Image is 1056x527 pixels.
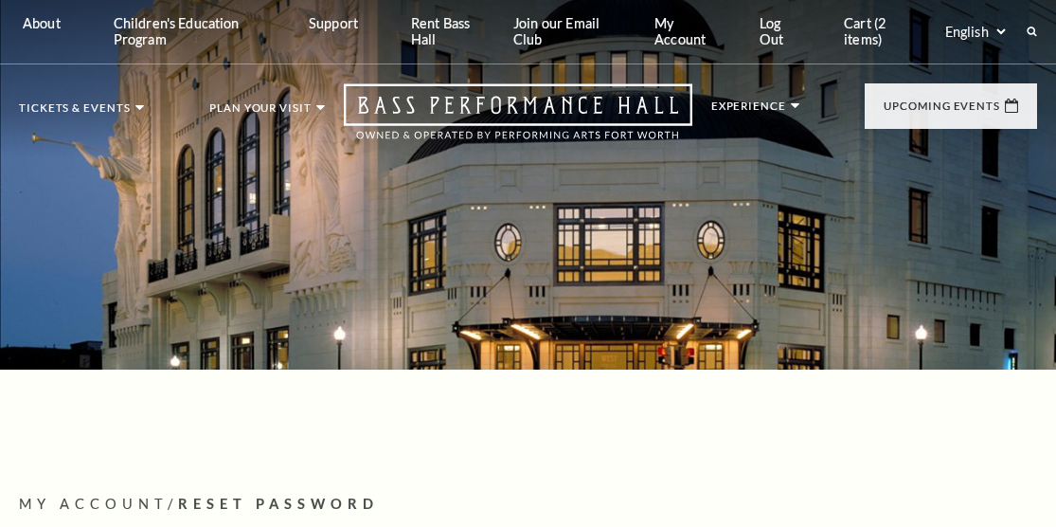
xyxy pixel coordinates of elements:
[411,15,479,48] p: Rent Bass Hall
[711,100,786,121] p: Experience
[209,102,312,123] p: Plan Your Visit
[19,496,168,512] span: My Account
[309,15,358,31] p: Support
[114,15,256,48] p: Children's Education Program
[884,100,1000,121] p: Upcoming Events
[19,493,1037,517] p: /
[178,496,379,512] span: Reset Password
[23,15,61,31] p: About
[941,23,1009,41] select: Select:
[19,102,131,123] p: Tickets & Events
